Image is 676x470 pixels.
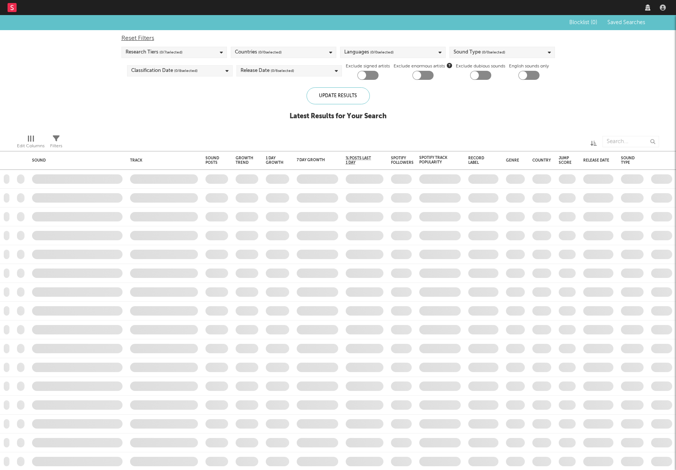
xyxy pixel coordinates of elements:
[419,156,449,165] div: Spotify Track Popularity
[569,20,597,25] span: Blocklist
[126,48,182,57] div: Research Tiers
[506,158,519,163] div: Genre
[532,158,551,163] div: Country
[159,48,182,57] span: ( 0 / 7 selected)
[602,136,659,147] input: Search...
[32,158,119,163] div: Sound
[17,132,44,154] div: Edit Columns
[236,156,254,165] div: Growth Trend
[346,156,372,165] span: % Posts Last 1 Day
[121,34,555,43] div: Reset Filters
[346,62,390,71] label: Exclude signed artists
[468,156,487,165] div: Record Label
[370,48,394,57] span: ( 0 / 0 selected)
[271,66,294,75] span: ( 0 / 6 selected)
[297,158,327,162] div: 7 Day Growth
[559,156,572,165] div: Jump Score
[266,156,284,165] div: 1 Day Growth
[391,156,414,165] div: Spotify Followers
[456,62,505,71] label: Exclude dubious sounds
[454,48,505,57] div: Sound Type
[607,20,647,25] span: Saved Searches
[307,87,370,104] div: Update Results
[394,62,452,71] span: Exclude enormous artists
[344,48,394,57] div: Languages
[235,48,282,57] div: Countries
[241,66,294,75] div: Release Date
[50,132,62,154] div: Filters
[174,66,198,75] span: ( 0 / 8 selected)
[621,156,635,165] div: Sound Type
[50,142,62,151] div: Filters
[258,48,282,57] span: ( 0 / 0 selected)
[130,158,194,163] div: Track
[605,20,647,26] button: Saved Searches
[482,48,505,57] span: ( 0 / 0 selected)
[205,156,219,165] div: Sound Posts
[509,62,549,71] label: English sounds only
[583,158,610,163] div: Release Date
[131,66,198,75] div: Classification Date
[17,142,44,151] div: Edit Columns
[591,20,597,25] span: ( 0 )
[290,112,386,121] div: Latest Results for Your Search
[447,62,452,69] button: Exclude enormous artists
